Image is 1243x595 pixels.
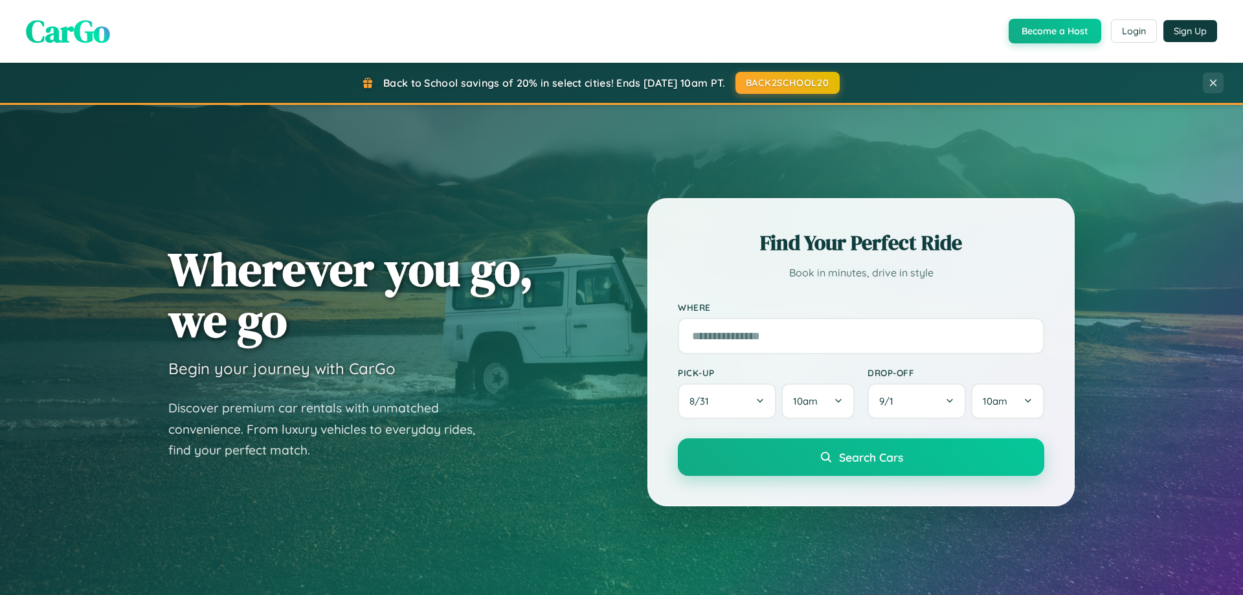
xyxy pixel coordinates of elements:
label: Drop-off [868,367,1044,378]
button: 10am [971,383,1044,419]
p: Book in minutes, drive in style [678,264,1044,282]
button: BACK2SCHOOL20 [735,72,840,94]
button: 10am [781,383,855,419]
span: 10am [793,395,818,407]
button: 9/1 [868,383,966,419]
span: CarGo [26,10,110,52]
span: 10am [983,395,1007,407]
button: 8/31 [678,383,776,419]
button: Search Cars [678,438,1044,476]
button: Sign Up [1163,20,1217,42]
button: Become a Host [1009,19,1101,43]
span: Search Cars [839,450,903,464]
label: Pick-up [678,367,855,378]
button: Login [1111,19,1157,43]
span: 9 / 1 [879,395,900,407]
span: Back to School savings of 20% in select cities! Ends [DATE] 10am PT. [383,76,725,89]
h1: Wherever you go, we go [168,243,533,346]
h2: Find Your Perfect Ride [678,229,1044,257]
p: Discover premium car rentals with unmatched convenience. From luxury vehicles to everyday rides, ... [168,398,492,461]
label: Where [678,302,1044,313]
span: 8 / 31 [689,395,715,407]
h3: Begin your journey with CarGo [168,359,396,378]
